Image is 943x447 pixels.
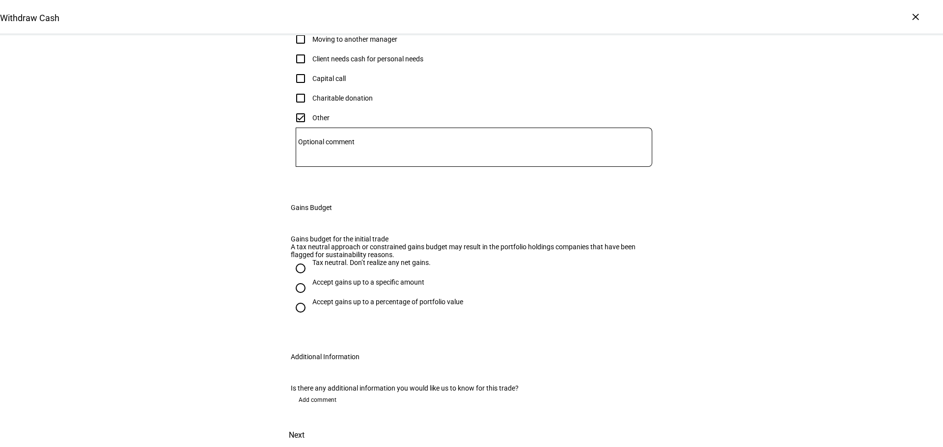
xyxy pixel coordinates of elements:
[312,75,346,82] div: Capital call
[312,94,373,102] div: Charitable donation
[291,243,652,259] div: A tax neutral approach or constrained gains budget may result in the portfolio holdings companies...
[291,353,360,361] div: Additional Information
[312,259,431,266] div: Tax neutral. Don’t realize any net gains.
[291,235,652,243] div: Gains budget for the initial trade
[291,392,344,408] button: Add comment
[312,35,397,43] div: Moving to another manager
[312,55,423,63] div: Client needs cash for personal needs
[312,114,330,122] div: Other
[275,423,318,447] button: Next
[312,278,424,286] div: Accept gains up to a specific amount
[312,298,463,306] div: Accept gains up to a percentage of portfolio value
[908,9,923,25] div: ×
[298,138,355,146] mat-label: Optional comment
[291,384,652,392] div: Is there any additional information you would like us to know for this trade?
[299,392,336,408] span: Add comment
[289,423,305,447] span: Next
[291,204,332,211] div: Gains Budget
